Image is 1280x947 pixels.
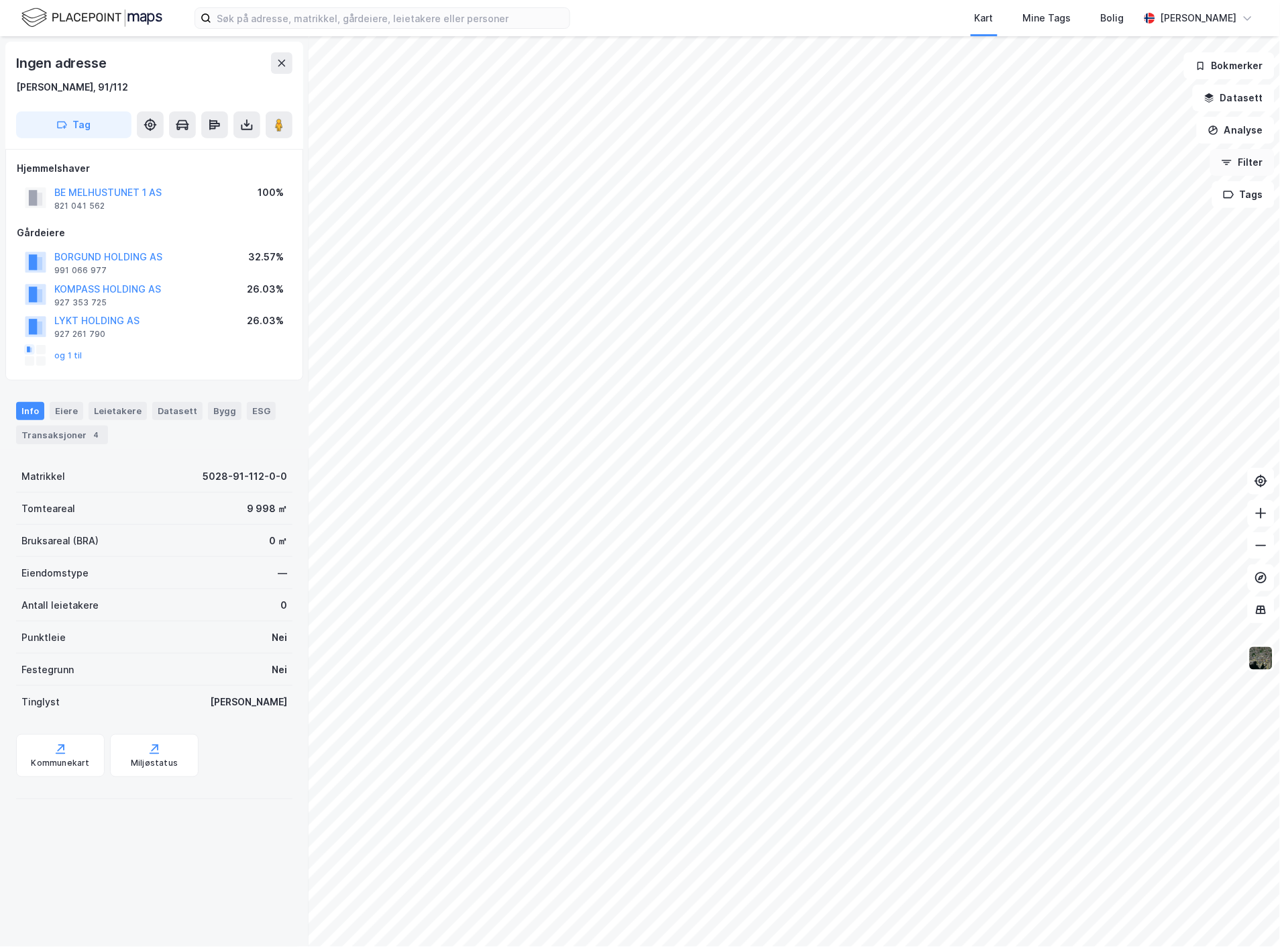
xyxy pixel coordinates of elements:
button: Datasett [1193,85,1275,111]
div: [PERSON_NAME] [210,694,287,710]
div: Punktleie [21,630,66,646]
div: Bruksareal (BRA) [21,533,99,549]
div: 32.57% [248,249,284,265]
div: Bygg [208,402,242,419]
div: Antall leietakere [21,597,99,613]
div: 9 998 ㎡ [247,501,287,517]
div: Datasett [152,402,203,419]
div: 0 ㎡ [269,533,287,549]
button: Filter [1210,149,1275,176]
div: Festegrunn [21,662,74,678]
div: 100% [258,185,284,201]
div: Kart [975,10,994,26]
div: Tomteareal [21,501,75,517]
div: Hjemmelshaver [17,160,292,177]
div: Leietakere [89,402,147,419]
div: Matrikkel [21,468,65,485]
div: Info [16,402,44,419]
div: Nei [272,662,287,678]
button: Bokmerker [1184,52,1275,79]
div: — [278,565,287,581]
button: Analyse [1197,117,1275,144]
div: Gårdeiere [17,225,292,241]
input: Søk på adresse, matrikkel, gårdeiere, leietakere eller personer [211,8,570,28]
div: Kommunekart [31,758,89,769]
button: Tags [1212,181,1275,208]
div: Eiendomstype [21,565,89,581]
div: ESG [247,402,276,419]
div: 991 066 977 [54,265,107,276]
button: Tag [16,111,131,138]
div: 26.03% [247,281,284,297]
div: 821 041 562 [54,201,105,211]
div: [PERSON_NAME], 91/112 [16,79,128,95]
img: 9k= [1248,646,1274,671]
div: Nei [272,630,287,646]
div: Bolig [1101,10,1124,26]
div: 5028-91-112-0-0 [203,468,287,485]
div: Mine Tags [1023,10,1071,26]
div: Ingen adresse [16,52,109,74]
div: Tinglyst [21,694,60,710]
div: 927 353 725 [54,297,107,308]
div: Miljøstatus [131,758,178,769]
div: Transaksjoner [16,426,108,444]
div: Eiere [50,402,83,419]
img: logo.f888ab2527a4732fd821a326f86c7f29.svg [21,6,162,30]
div: 26.03% [247,313,284,329]
div: [PERSON_NAME] [1161,10,1237,26]
div: Kontrollprogram for chat [1213,883,1280,947]
div: 927 261 790 [54,329,105,340]
div: 4 [89,428,103,442]
div: 0 [280,597,287,613]
iframe: Chat Widget [1213,883,1280,947]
